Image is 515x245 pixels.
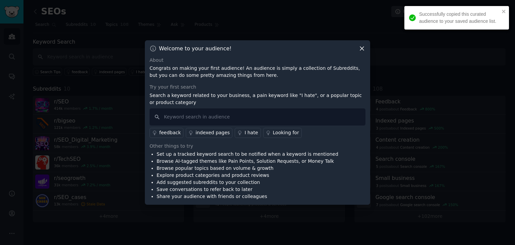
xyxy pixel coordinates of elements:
div: indexed pages [195,129,230,136]
div: Other things to try [150,143,365,150]
div: Looking for [273,129,299,136]
li: Set up a tracked keyword search to be notified when a keyword is mentioned [157,151,338,158]
div: feedback [159,129,181,136]
li: Add suggested subreddits to your collection [157,179,338,186]
input: Keyword search in audience [150,108,365,126]
li: Explore product categories and product reviews [157,172,338,179]
a: Looking for [263,128,302,138]
p: Search a keyword related to your business, a pain keyword like "I hate", or a popular topic or pr... [150,92,365,106]
button: close [502,9,506,14]
a: feedback [150,128,183,138]
a: I hate [235,128,261,138]
li: Share your audience with friends or colleagues [157,193,338,200]
div: I hate [244,129,258,136]
li: Save conversations to refer back to later [157,186,338,193]
div: Try your first search [150,84,365,91]
div: Successfully copied this curated audience to your saved audience list. [419,11,500,25]
li: Browse AI-tagged themes like Pain Points, Solution Requests, or Money Talk [157,158,338,165]
li: Browse popular topics based on volume & growth [157,165,338,172]
p: Congrats on making your first audience! An audience is simply a collection of Subreddits, but you... [150,65,365,79]
div: About [150,57,365,64]
a: indexed pages [186,128,232,138]
h3: Welcome to your audience! [159,45,232,52]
